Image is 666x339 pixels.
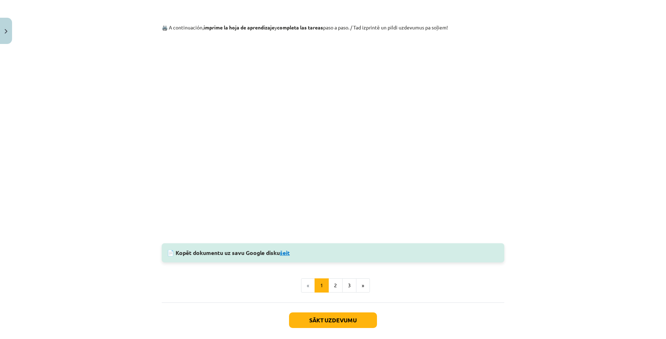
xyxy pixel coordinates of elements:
[356,278,370,293] button: »
[328,278,343,293] button: 2
[5,29,7,34] img: icon-close-lesson-0947bae3869378f0d4975bcd49f059093ad1ed9edebbc8119c70593378902aed.svg
[289,312,377,328] button: Sākt uzdevumu
[280,249,290,256] a: šeit
[342,278,356,293] button: 3
[162,24,504,31] p: 🖨️ A continuación, y paso a paso. / Tad izprintē un pildi uzdevumus pa soļiem!
[315,278,329,293] button: 1
[162,243,504,262] div: 📄 Kopēt dokumentu uz savu Google disku
[204,24,274,30] b: imprime la hoja de aprendizaje
[277,24,323,30] b: completa las tareas
[162,278,504,293] nav: Page navigation example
